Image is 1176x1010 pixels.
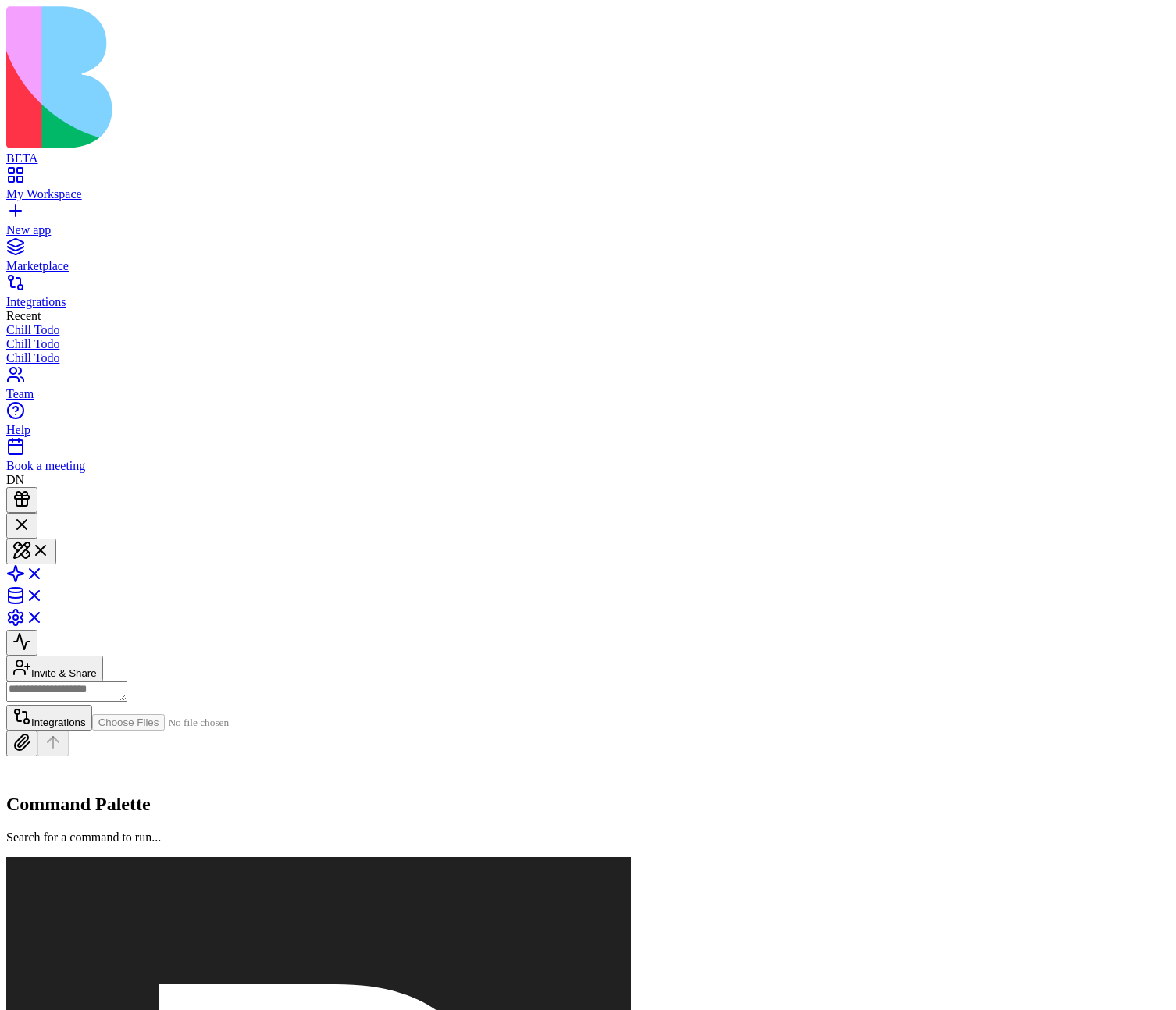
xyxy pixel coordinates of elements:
[6,151,1170,165] div: BETA
[6,459,1170,473] div: Book a meeting
[6,445,1170,473] a: Book a meeting
[6,309,41,322] span: Recent
[6,373,1170,401] a: Team
[6,281,1170,309] a: Integrations
[6,295,1170,309] div: Integrations
[6,351,1170,365] a: Chill Todo
[6,473,24,486] span: DN
[6,337,1170,351] a: Chill Todo
[6,223,1170,237] div: New app
[6,259,1170,273] div: Marketplace
[6,209,1170,237] a: New app
[6,830,1170,845] p: Search for a command to run...
[6,323,1170,337] a: Chill Todo
[6,794,1170,815] h2: Command Palette
[6,409,1170,437] a: Help
[6,137,1170,165] a: BETA
[6,173,1170,201] a: My Workspace
[6,423,1170,437] div: Help
[6,6,634,148] img: logo
[6,656,103,681] button: Invite & Share
[6,705,92,731] button: Integrations
[6,387,1170,401] div: Team
[6,187,1170,201] div: My Workspace
[6,245,1170,273] a: Marketplace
